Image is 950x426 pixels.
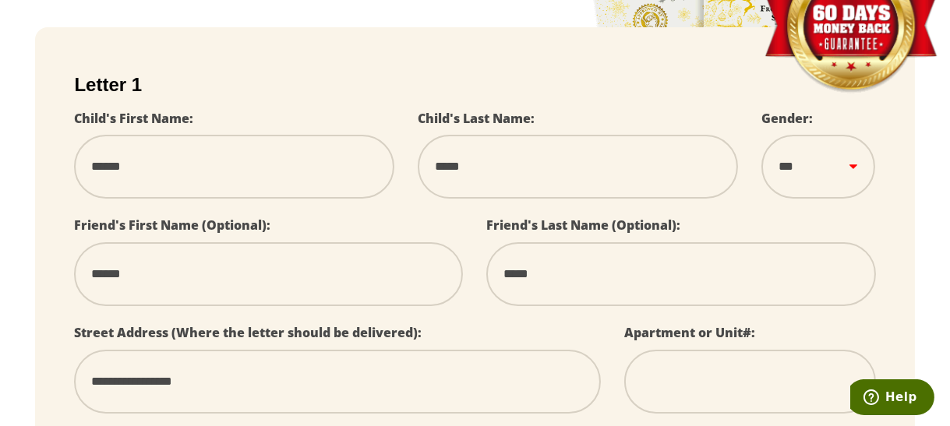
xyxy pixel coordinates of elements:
label: Gender: [761,110,813,127]
iframe: Opens a widget where you can find more information [850,379,934,418]
label: Child's Last Name: [418,110,535,127]
label: Friend's First Name (Optional): [74,217,270,234]
h2: Letter 1 [74,74,875,96]
label: Street Address (Where the letter should be delivered): [74,324,422,341]
label: Friend's Last Name (Optional): [486,217,680,234]
label: Apartment or Unit#: [624,324,755,341]
label: Child's First Name: [74,110,193,127]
